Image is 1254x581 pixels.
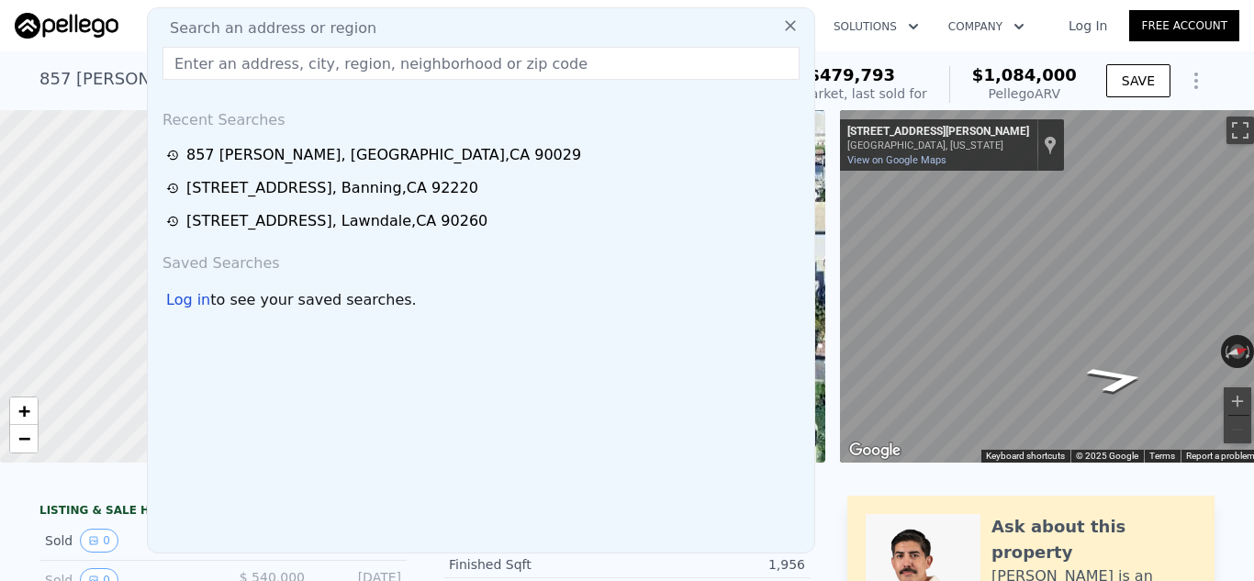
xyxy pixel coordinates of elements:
img: Pellego [15,13,118,39]
button: Rotate counterclockwise [1221,335,1231,368]
div: Sold [45,529,208,553]
a: Open this area in Google Maps (opens a new window) [845,439,905,463]
div: LISTING & SALE HISTORY [39,503,407,521]
span: + [18,399,30,422]
div: Saved Searches [155,238,807,282]
span: − [18,427,30,450]
span: $1,084,000 [972,65,1077,84]
div: Off Market, last sold for [777,84,927,103]
a: View on Google Maps [847,154,946,166]
button: Solutions [819,10,934,43]
button: SAVE [1106,64,1170,97]
button: Keyboard shortcuts [986,450,1065,463]
div: Recent Searches [155,95,807,139]
div: 857 [PERSON_NAME] , [GEOGRAPHIC_DATA] , CA 90029 [39,66,489,92]
div: 857 [PERSON_NAME] , [GEOGRAPHIC_DATA] , CA 90029 [186,144,581,166]
path: Go North, Serrano Pl [1061,359,1171,399]
div: Finished Sqft [449,555,627,574]
div: Log in [166,289,210,311]
div: [STREET_ADDRESS] , Lawndale , CA 90260 [186,210,487,232]
a: [STREET_ADDRESS], Banning,CA 92220 [166,177,801,199]
a: [STREET_ADDRESS], Lawndale,CA 90260 [166,210,801,232]
div: [STREET_ADDRESS][PERSON_NAME] [847,125,1029,140]
button: View historical data [80,529,118,553]
div: Pellego ARV [972,84,1077,103]
a: Zoom out [10,425,38,453]
span: $479,793 [809,65,896,84]
div: Ask about this property [991,514,1196,565]
img: Google [845,439,905,463]
div: [STREET_ADDRESS] , Banning , CA 92220 [186,177,478,199]
a: 857 [PERSON_NAME], [GEOGRAPHIC_DATA],CA 90029 [166,144,801,166]
div: 1,956 [627,555,805,574]
a: Zoom in [10,397,38,425]
a: Terms (opens in new tab) [1149,451,1175,461]
button: Zoom out [1224,416,1251,443]
div: [GEOGRAPHIC_DATA], [US_STATE] [847,140,1029,151]
button: Rotate clockwise [1244,335,1254,368]
span: Search an address or region [155,17,376,39]
a: Show location on map [1044,135,1057,155]
input: Enter an address, city, region, neighborhood or zip code [162,47,800,80]
button: Zoom in [1224,387,1251,415]
button: Toggle fullscreen view [1226,117,1254,144]
span: to see your saved searches. [210,289,416,311]
button: Company [934,10,1039,43]
a: Log In [1047,17,1129,35]
a: Free Account [1129,10,1239,41]
span: © 2025 Google [1076,451,1138,461]
button: Show Options [1178,62,1215,99]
